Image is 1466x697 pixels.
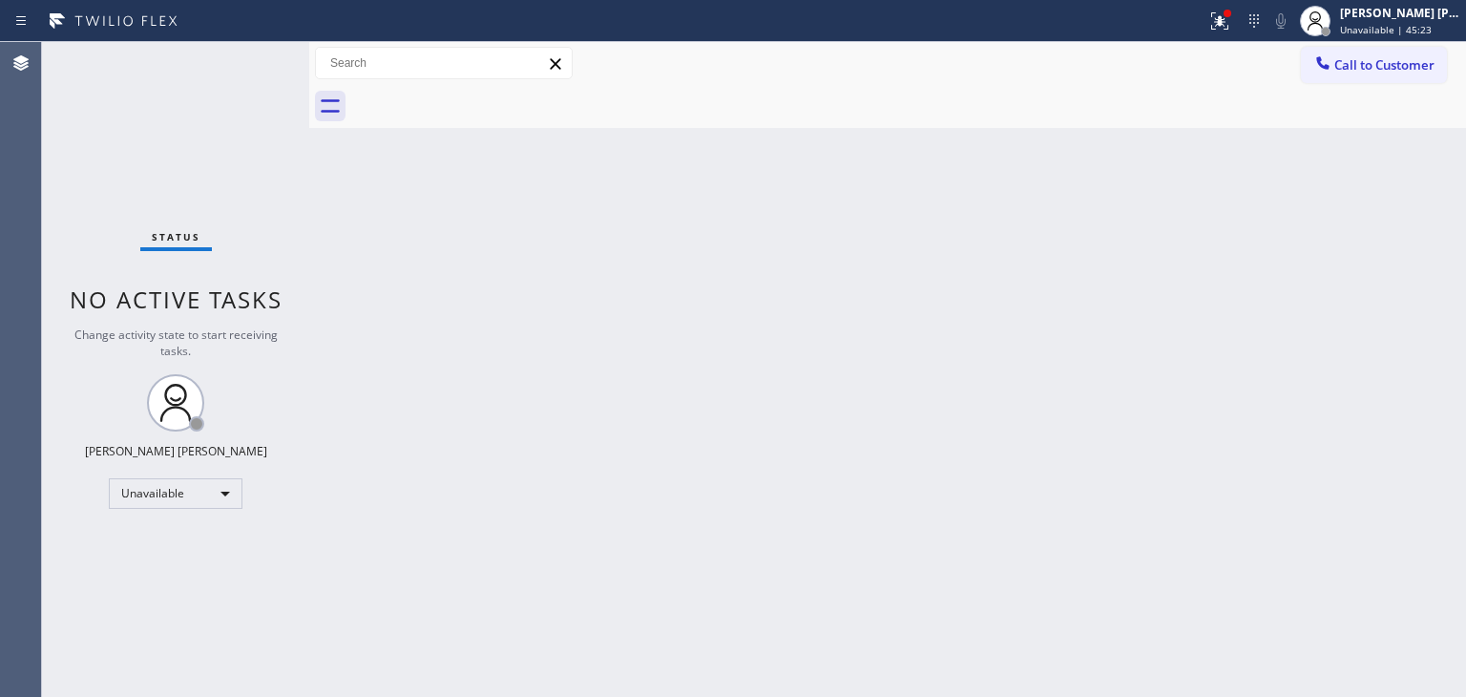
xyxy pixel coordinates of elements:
button: Call to Customer [1301,47,1447,83]
button: Mute [1267,8,1294,34]
span: Status [152,230,200,243]
div: [PERSON_NAME] [PERSON_NAME] [85,443,267,459]
span: Change activity state to start receiving tasks. [74,327,278,359]
div: Unavailable [109,478,242,509]
input: Search [316,48,572,78]
div: [PERSON_NAME] [PERSON_NAME] [1340,5,1460,21]
span: Unavailable | 45:23 [1340,23,1432,36]
span: No active tasks [70,284,283,315]
span: Call to Customer [1334,56,1435,74]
